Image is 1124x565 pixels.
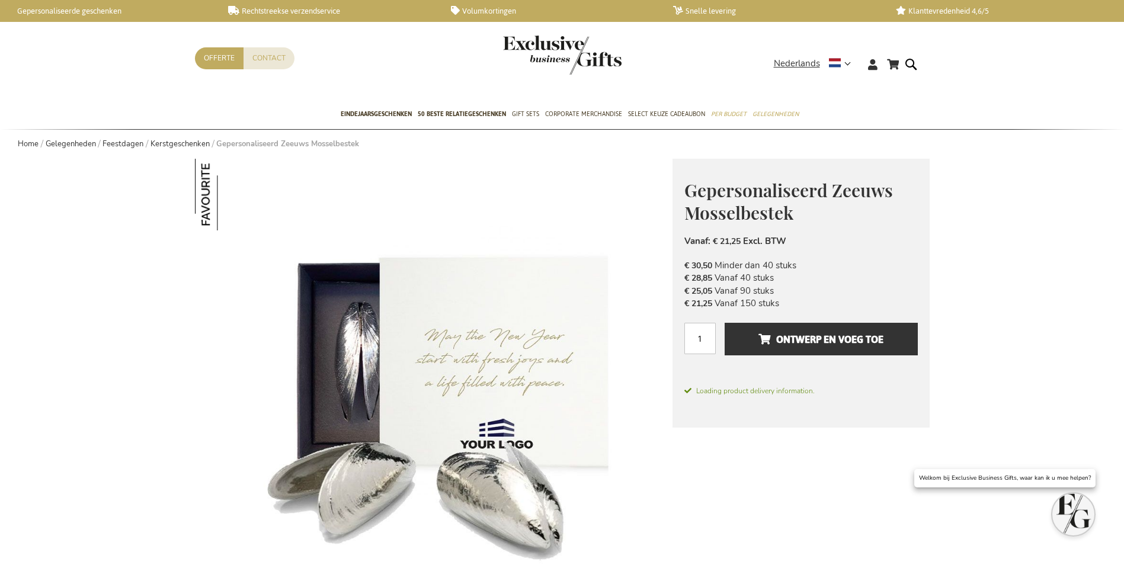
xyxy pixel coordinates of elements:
li: Vanaf 150 stuks [684,297,918,310]
span: Ontwerp en voeg toe [758,330,883,349]
a: Feestdagen [103,139,143,149]
a: Volumkortingen [451,6,654,16]
a: Contact [244,47,294,69]
li: Vanaf 40 stuks [684,272,918,284]
button: Ontwerp en voeg toe [725,323,917,355]
a: Rechtstreekse verzendservice [228,6,431,16]
img: Exclusive Business gifts logo [503,36,622,75]
a: store logo [503,36,562,75]
span: € 21,25 [684,298,712,309]
span: Gelegenheden [752,108,799,120]
span: Loading product delivery information. [684,386,918,396]
a: Gepersonaliseerde geschenken [6,6,209,16]
span: Excl. BTW [743,235,786,247]
span: € 28,85 [684,272,712,284]
a: Home [18,139,39,149]
a: Kerstgeschenken [150,139,210,149]
input: Aantal [684,323,716,354]
span: € 30,50 [684,260,712,271]
span: Vanaf: [684,235,710,247]
span: 50 beste relatiegeschenken [418,108,506,120]
div: Nederlands [774,57,859,70]
span: Gift Sets [512,108,539,120]
a: Offerte [195,47,244,69]
span: Corporate Merchandise [545,108,622,120]
span: Eindejaarsgeschenken [341,108,412,120]
li: Minder dan 40 stuks [684,259,918,272]
strong: Gepersonaliseerd Zeeuws Mosselbestek [216,139,359,149]
a: Gelegenheden [46,139,96,149]
img: Gepersonaliseerd Zeeuws Mosselbestek [195,159,267,230]
span: Nederlands [774,57,820,70]
span: € 21,25 [713,236,741,247]
li: Vanaf 90 stuks [684,285,918,297]
span: Gepersonaliseerd Zeeuws Mosselbestek [684,178,893,225]
span: Select Keuze Cadeaubon [628,108,705,120]
a: Snelle levering [673,6,876,16]
a: Klanttevredenheid 4,6/5 [896,6,1099,16]
span: Per Budget [711,108,747,120]
span: € 25,05 [684,285,712,297]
